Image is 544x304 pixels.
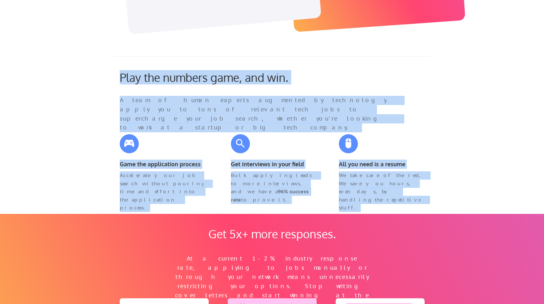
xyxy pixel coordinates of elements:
[339,171,425,212] div: We take care of the rest. We save you hours, even days, by handling the repetitive stuff.
[120,70,317,84] div: Play the numbers game, and win.
[231,160,317,169] div: Get interviews in your field
[120,160,205,169] div: Game the application process
[339,160,425,169] div: All you need is a resume
[120,171,205,212] div: Accelerate your job search without pouring time and effort into the application process.
[120,96,399,132] div: A team of human experts augmented by technology apply you to tons of relevant tech jobs to superc...
[231,188,310,203] strong: 96% success rate
[202,227,342,241] div: Get 5x+ more responses.
[231,171,317,204] div: Bulk applying leads to more interviews, and we have a to prove it.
